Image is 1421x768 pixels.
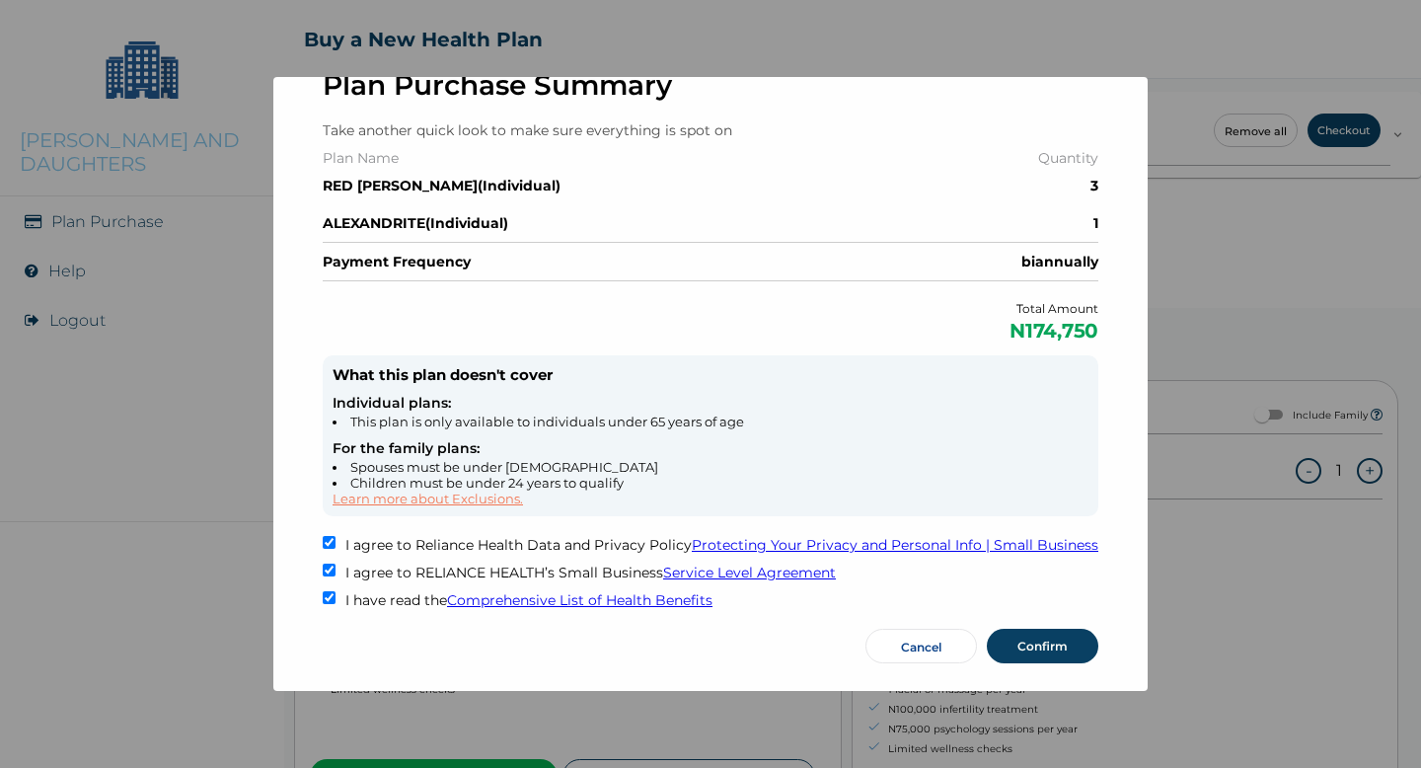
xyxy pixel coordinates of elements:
[333,491,523,506] a: Learn more about Exclusions.
[323,121,1098,139] p: Take another quick look to make sure everything is spot on
[323,301,1098,316] p: Total Amount
[345,591,712,609] label: I have read the
[333,439,1088,457] h5: For the family plans:
[1090,177,1098,194] p: 3
[323,149,399,167] p: Plan Name
[1021,253,1098,270] p: biannually
[323,68,1098,102] h2: Plan Purchase Summary
[663,564,836,581] a: Service Level Agreement
[345,536,1098,554] label: I agree to Reliance Health Data and Privacy Policy
[333,394,1088,412] h5: Individual plans:
[323,326,1098,336] h2: N 174,750
[333,459,1088,475] li: Spouses must be under [DEMOGRAPHIC_DATA]
[987,629,1098,663] button: Confirm
[323,177,561,194] p: RED [PERSON_NAME] ( Individual )
[865,629,977,663] button: Cancel
[323,253,471,270] p: Payment Frequency
[345,564,836,581] label: I agree to RELIANCE HEALTH’s Small Business
[323,214,508,232] p: ALEXANDRITE ( Individual )
[447,591,712,609] a: Comprehensive List of Health Benefits
[1038,149,1098,167] p: Quantity
[333,475,1088,491] li: Children must be under 24 years to qualify
[333,414,1088,429] li: This plan is only available to individuals under 65 years of age
[692,536,1098,554] a: Protecting Your Privacy and Personal Info | Small Business
[1093,214,1098,232] p: 1
[333,365,1088,384] h4: What this plan doesn't cover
